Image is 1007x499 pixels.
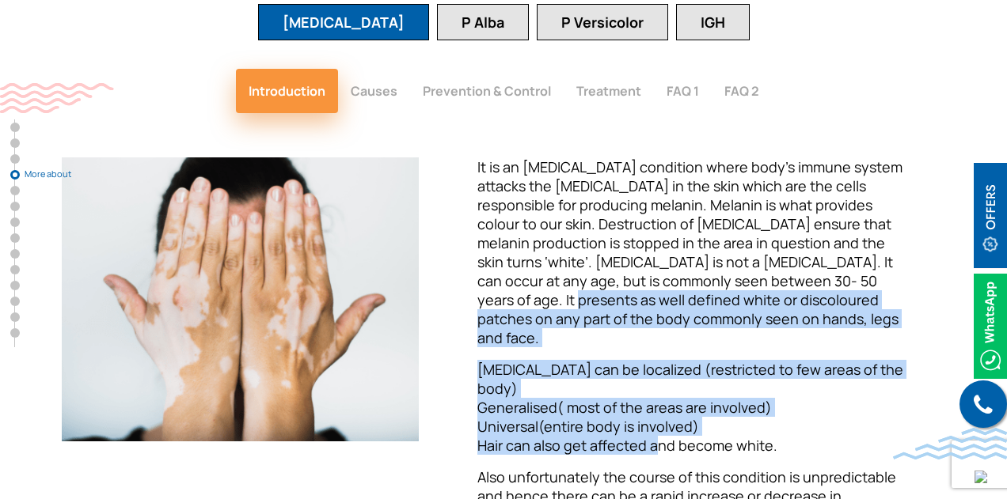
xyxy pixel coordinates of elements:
img: bluewave [893,428,1007,459]
img: offerBt [974,163,1007,268]
p: [MEDICAL_DATA] can be localized (restricted to few areas of the body) Generalised( most of the ar... [477,360,906,455]
img: up-blue-arrow.svg [975,471,987,483]
button: IGH [676,4,750,40]
button: FAQ 2 [712,69,772,113]
a: Whatsappicon [974,316,1007,333]
button: Treatment [564,69,654,113]
span: It is an [MEDICAL_DATA] condition where body’s immune system attacks the [MEDICAL_DATA] in the sk... [477,157,902,347]
button: Prevention & Control [410,69,564,113]
button: P Alba [437,4,529,40]
a: More about [10,170,20,180]
button: P Versicolor [537,4,668,40]
span: More about [25,169,104,179]
button: [MEDICAL_DATA] [258,4,429,40]
button: Causes [338,69,410,113]
button: FAQ 1 [654,69,712,113]
img: Whatsappicon [974,274,1007,379]
button: Introduction [236,69,338,113]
